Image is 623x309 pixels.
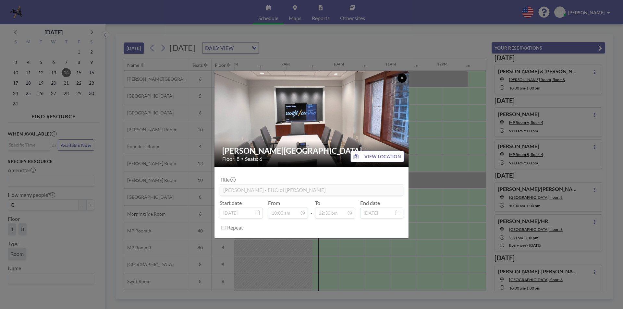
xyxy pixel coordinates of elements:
[311,202,312,216] span: -
[220,200,242,206] label: Start date
[222,146,401,156] h2: [PERSON_NAME][GEOGRAPHIC_DATA]
[360,200,380,206] label: End date
[214,46,409,192] img: 537.png
[220,176,235,183] label: Title
[241,156,243,161] span: •
[222,156,239,162] span: Floor: 8
[220,184,403,196] input: (No title)
[245,156,262,162] span: Seats: 6
[315,200,320,206] label: To
[227,224,243,231] label: Repeat
[350,151,404,162] button: VIEW LOCATION
[268,200,280,206] label: From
